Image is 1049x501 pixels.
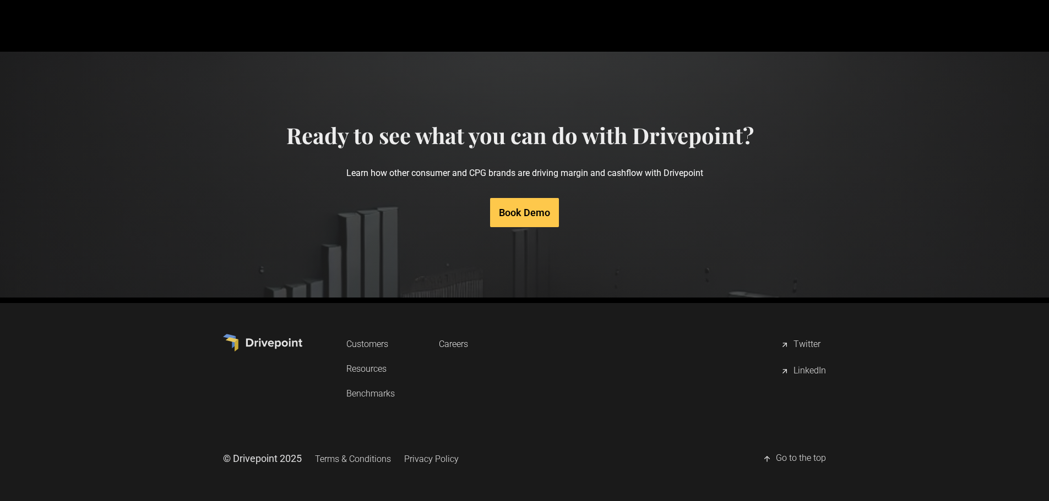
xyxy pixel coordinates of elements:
[793,365,826,378] div: LinkedIn
[315,448,391,469] a: Terms & Conditions
[780,334,826,356] a: Twitter
[346,334,395,354] a: Customers
[346,383,395,404] a: Benchmarks
[793,338,820,351] div: Twitter
[763,448,826,470] a: Go to the top
[223,452,302,465] div: © Drivepoint 2025
[780,360,826,382] a: LinkedIn
[404,448,459,469] a: Privacy Policy
[439,334,468,354] a: Careers
[776,452,826,465] div: Go to the top
[286,122,754,148] h4: Ready to see what you can do with Drivepoint?
[291,148,758,197] p: Learn how other consumer and CPG brands are driving margin and cashflow with Drivepoint
[490,198,559,227] a: Book Demo
[346,359,395,379] a: Resources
